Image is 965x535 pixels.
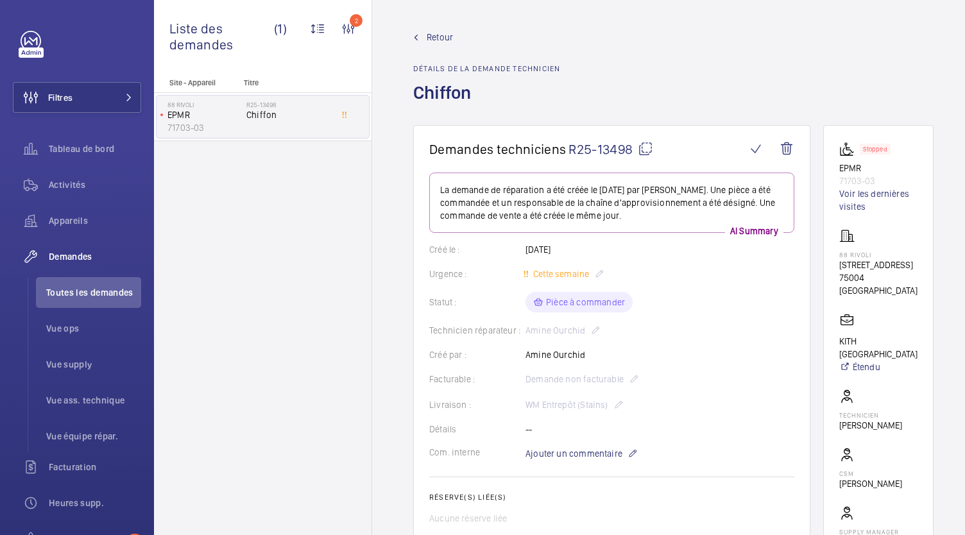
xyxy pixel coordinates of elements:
[413,81,560,125] h1: Chiffon
[46,322,141,335] span: Vue ops
[839,251,918,259] p: 88 Rivoli
[246,108,331,121] span: Chiffon
[525,447,622,460] span: Ajouter un commentaire
[167,121,241,134] p: 71703-03
[46,286,141,299] span: Toutes les demandes
[839,470,902,477] p: CSM
[839,361,918,373] a: Étendu
[169,21,274,53] span: Liste des demandes
[839,141,860,157] img: platform_lift.svg
[49,178,141,191] span: Activités
[429,141,566,157] span: Demandes techniciens
[48,91,73,104] span: Filtres
[568,141,653,157] span: R25-13498
[167,101,241,108] p: 88 Rivoli
[154,78,239,87] p: Site - Appareil
[244,78,329,87] p: Titre
[839,419,902,432] p: [PERSON_NAME]
[839,271,918,297] p: 75004 [GEOGRAPHIC_DATA]
[839,187,918,213] a: Voir les dernières visites
[46,394,141,407] span: Vue ass. technique
[46,358,141,371] span: Vue supply
[49,497,141,509] span: Heures supp.
[49,250,141,263] span: Demandes
[839,259,918,271] p: [STREET_ADDRESS]
[839,477,902,490] p: [PERSON_NAME]
[427,31,453,44] span: Retour
[839,162,918,174] p: EPMR
[246,101,331,108] h2: R25-13498
[46,430,141,443] span: Vue équipe répar.
[49,461,141,473] span: Facturation
[413,64,560,73] h2: Détails de la demande technicien
[429,493,794,502] h2: Réserve(s) liée(s)
[839,335,918,361] p: KITH [GEOGRAPHIC_DATA]
[167,108,241,121] p: EPMR
[440,183,783,222] p: La demande de réparation a été créée le [DATE] par [PERSON_NAME]. Une pièce a été commandée et un...
[839,411,902,419] p: Technicien
[725,225,783,237] p: AI Summary
[13,82,141,113] button: Filtres
[49,142,141,155] span: Tableau de bord
[863,147,887,151] p: Stopped
[839,174,918,187] p: 71703-03
[49,214,141,227] span: Appareils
